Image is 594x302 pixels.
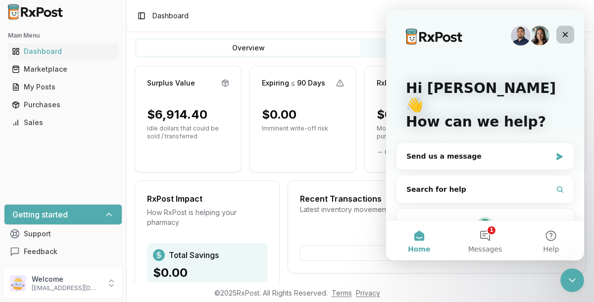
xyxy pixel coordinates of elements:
[356,289,380,297] a: Privacy
[8,43,118,60] a: Dashboard
[137,40,360,56] button: Overview
[300,205,574,215] div: Latest inventory movements
[4,4,67,20] img: RxPost Logo
[4,97,122,113] button: Purchases
[32,274,100,284] p: Welcome
[8,60,118,78] a: Marketplace
[8,114,118,131] a: Sales
[262,125,344,132] p: Imminent write-off risk
[8,78,118,96] a: My Posts
[12,209,68,220] h3: Getting started
[4,115,122,130] button: Sales
[153,265,261,281] div: $0.00
[10,275,26,291] img: User avatar
[12,82,114,92] div: My Posts
[12,46,114,56] div: Dashboard
[147,107,207,123] div: $6,914.40
[262,78,325,88] div: Expiring ≤ 90 Days
[147,193,267,205] div: RxPost Impact
[8,32,118,40] h2: Main Menu
[4,61,122,77] button: Marketplace
[4,79,122,95] button: My Posts
[4,243,122,260] button: Feedback
[385,148,400,156] span: 0.0 %
[12,118,114,128] div: Sales
[377,107,451,123] div: $0.00
[24,247,57,257] span: Feedback
[152,11,189,21] span: Dashboard
[560,268,584,292] iframe: Intercom live chat
[12,100,114,110] div: Purchases
[377,125,459,140] p: Money saved on RxPost purchases
[4,43,122,59] button: Dashboard
[147,125,229,140] p: Idle dollars that could be sold / transferred
[4,225,122,243] button: Support
[12,64,114,74] div: Marketplace
[386,10,584,260] iframe: Intercom live chat
[169,249,219,261] span: Total Savings
[152,11,189,21] nav: breadcrumb
[377,78,430,88] div: RxPost Savings
[300,193,574,205] div: Recent Transactions
[8,96,118,114] a: Purchases
[262,107,297,123] div: $0.00
[360,40,584,56] button: Transactions
[147,78,195,88] div: Surplus Value
[32,284,100,292] p: [EMAIL_ADDRESS][DOMAIN_NAME]
[332,289,352,297] a: Terms
[147,208,267,227] div: How RxPost is helping your pharmacy
[300,245,574,261] button: View All Transactions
